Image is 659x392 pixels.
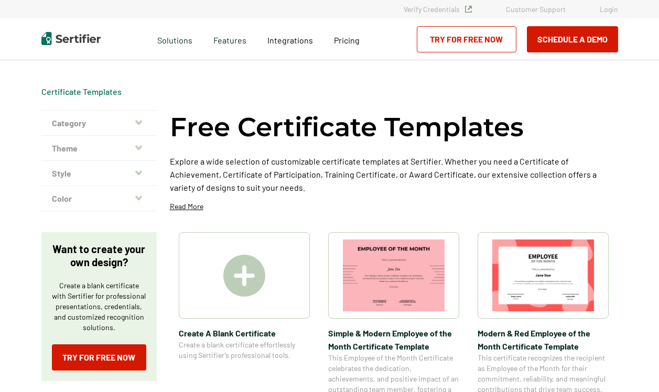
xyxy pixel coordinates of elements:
[52,344,146,371] a: Try for Free Now
[170,110,524,144] h1: Free Certificate Templates
[157,32,192,46] span: Solutions
[465,6,472,13] img: Verified
[478,326,609,353] span: Modern & Red Employee of the Month Certificate Template
[506,5,566,14] a: Customer Support
[41,86,122,97] span: Certificate Templates
[41,32,101,45] img: Sertifier | Digital Credentialing Platform
[328,326,459,353] span: Simple & Modern Employee of the Month Certificate Template
[404,5,472,14] a: Verify Credentials
[267,32,313,46] a: Integrations
[223,255,265,297] img: Create A Blank Certificate
[41,86,122,97] div: Breadcrumb
[492,239,594,311] img: Modern & Red Employee of the Month Certificate Template
[52,243,146,269] p: Want to create your own design?
[343,239,445,311] img: Simple & Modern Employee of the Month Certificate Template
[41,86,122,96] a: Certificate Templates
[41,186,157,211] button: Color
[179,340,310,361] span: Create a blank certificate effortlessly using Sertifier’s professional tools.
[267,35,313,45] span: Integrations
[41,161,157,186] button: Style
[41,136,157,161] button: Theme
[179,326,310,340] span: Create A Blank Certificate
[600,5,618,14] a: Login
[417,26,516,52] a: Try for Free Now
[334,35,360,45] span: Pricing
[52,280,146,333] p: Create a blank certificate with Sertifier for professional presentations, credentials, and custom...
[170,201,203,212] p: Read More
[170,155,618,194] p: Explore a wide selection of customizable certificate templates at Sertifier. Whether you need a C...
[41,111,157,136] button: Category
[334,32,360,46] a: Pricing
[213,32,246,46] span: Features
